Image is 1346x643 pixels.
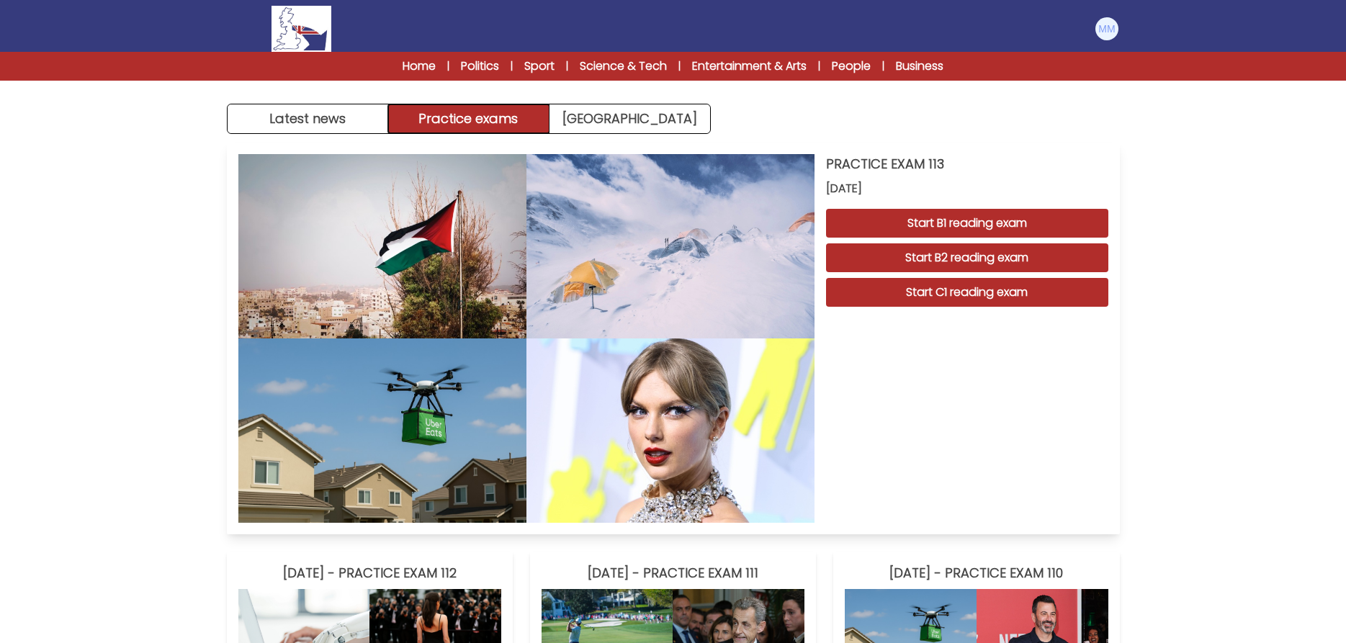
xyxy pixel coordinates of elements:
[526,338,815,523] img: PRACTICE EXAM 113
[818,59,820,73] span: |
[238,154,526,338] img: PRACTICE EXAM 113
[511,59,513,73] span: |
[403,58,436,75] a: Home
[461,58,499,75] a: Politics
[882,59,884,73] span: |
[826,278,1108,307] button: Start C1 reading exam
[832,58,871,75] a: People
[238,338,526,523] img: PRACTICE EXAM 113
[580,58,667,75] a: Science & Tech
[524,58,555,75] a: Sport
[227,6,377,52] a: Logo
[845,563,1108,583] h3: [DATE] - PRACTICE EXAM 110
[826,209,1108,238] button: Start B1 reading exam
[896,58,943,75] a: Business
[238,563,501,583] h3: [DATE] - PRACTICE EXAM 112
[447,59,449,73] span: |
[549,104,710,133] a: [GEOGRAPHIC_DATA]
[566,59,568,73] span: |
[542,563,804,583] h3: [DATE] - PRACTICE EXAM 111
[826,154,1108,174] h3: PRACTICE EXAM 113
[826,243,1108,272] button: Start B2 reading exam
[228,104,389,133] button: Latest news
[272,6,331,52] img: Logo
[1095,17,1118,40] img: Mirco Morganti
[678,59,681,73] span: |
[692,58,807,75] a: Entertainment & Arts
[388,104,549,133] button: Practice exams
[826,180,1108,197] span: [DATE]
[526,154,815,338] img: PRACTICE EXAM 113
